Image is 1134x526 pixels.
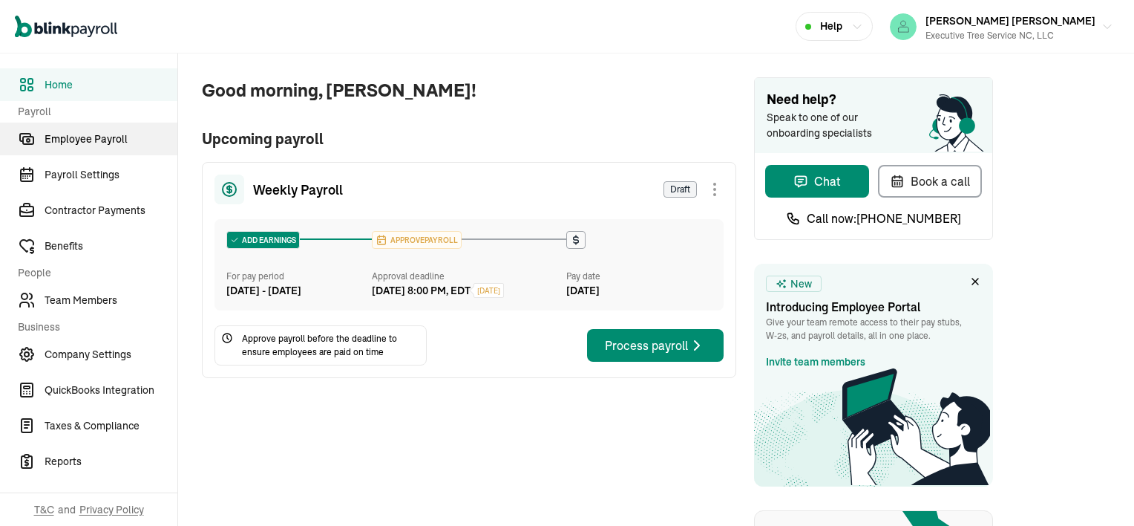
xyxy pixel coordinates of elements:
[202,77,736,104] span: Good morning, [PERSON_NAME]!
[790,276,812,292] span: New
[566,283,712,299] div: [DATE]
[793,172,841,190] div: Chat
[18,265,168,281] span: People
[766,298,981,316] h3: Introducing Employee Portal
[242,332,420,359] span: Approve payroll before the deadline to ensure employees are paid on time
[45,293,177,308] span: Team Members
[587,329,724,362] button: Process payroll
[45,383,177,398] span: QuickBooks Integration
[227,232,299,248] div: ADD EARNINGS
[820,19,842,34] span: Help
[226,270,372,283] div: For pay period
[765,165,869,198] button: Chat
[45,418,177,434] span: Taxes & Compliance
[766,316,981,342] p: Give your team remote access to their pay stubs, W‑2s, and payroll details, all in one place.
[766,354,865,370] a: Invite team members
[605,337,706,354] div: Process payroll
[925,14,1095,27] span: [PERSON_NAME] [PERSON_NAME]
[45,347,177,363] span: Company Settings
[372,283,471,299] div: [DATE] 8:00 PM, EDT
[477,285,500,296] span: [DATE]
[767,110,893,141] span: Speak to one of our onboarding specialists
[387,235,458,246] span: APPROVE PAYROLL
[796,12,873,41] button: Help
[45,238,177,254] span: Benefits
[226,283,372,299] div: [DATE] - [DATE]
[45,77,177,93] span: Home
[18,319,168,335] span: Business
[663,181,697,198] span: Draft
[79,502,144,517] span: Privacy Policy
[18,104,168,120] span: Payroll
[45,131,177,147] span: Employee Payroll
[202,128,736,150] span: Upcoming payroll
[45,454,177,470] span: Reports
[45,203,177,218] span: Contractor Payments
[890,172,970,190] div: Book a call
[45,167,177,183] span: Payroll Settings
[884,8,1119,45] button: [PERSON_NAME] [PERSON_NAME]Executive Tree Service NC, LLC
[878,165,982,198] button: Book a call
[34,502,54,517] span: T&C
[15,5,117,48] nav: Global
[767,90,980,110] span: Need help?
[925,29,1095,42] div: Executive Tree Service NC, LLC
[1060,455,1134,526] iframe: Chat Widget
[372,270,560,283] div: Approval deadline
[566,270,712,283] div: Pay date
[253,180,343,200] span: Weekly Payroll
[807,210,961,227] span: Call now: [PHONE_NUMBER]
